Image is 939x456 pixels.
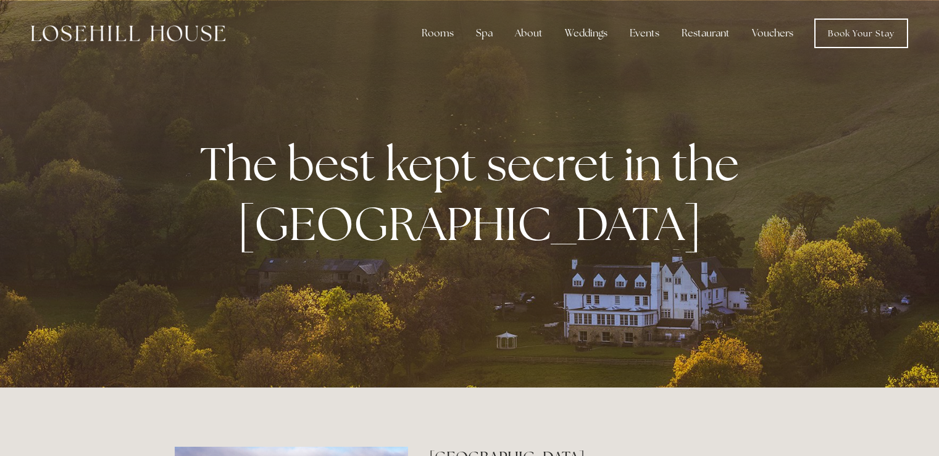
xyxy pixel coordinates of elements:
div: Weddings [555,21,617,46]
a: Book Your Stay [814,19,908,48]
div: Spa [466,21,503,46]
div: About [505,21,553,46]
div: Events [620,21,669,46]
a: Vouchers [742,21,803,46]
div: Restaurant [672,21,740,46]
strong: The best kept secret in the [GEOGRAPHIC_DATA] [200,133,749,254]
div: Rooms [412,21,464,46]
img: Losehill House [31,25,225,41]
